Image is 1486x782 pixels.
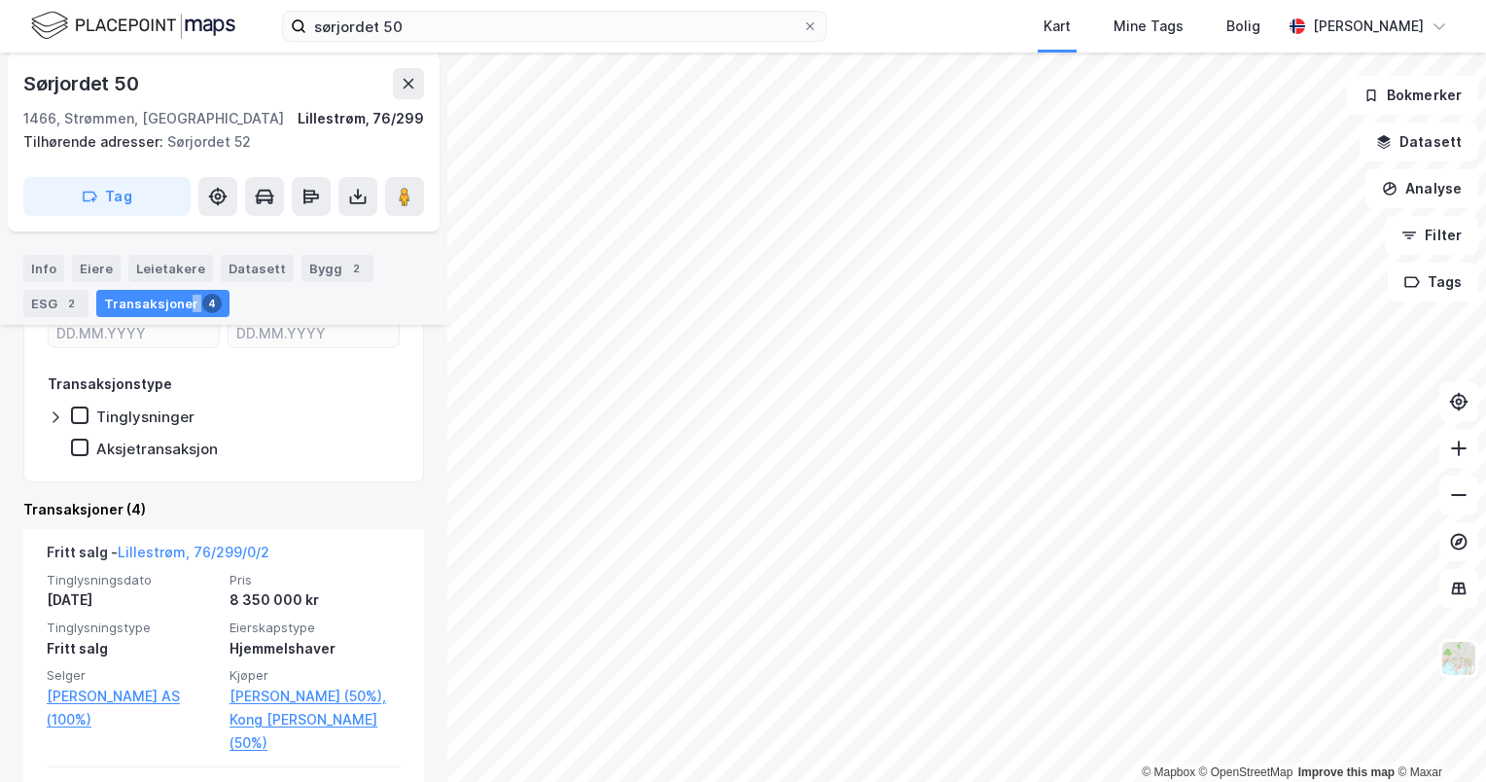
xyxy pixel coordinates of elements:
[23,107,284,130] div: 1466, Strømmen, [GEOGRAPHIC_DATA]
[47,667,218,684] span: Selger
[1440,640,1477,677] img: Z
[1044,15,1071,38] div: Kart
[23,68,143,99] div: Sørjordet 50
[47,685,218,731] a: [PERSON_NAME] AS (100%)
[346,259,366,278] div: 2
[23,498,424,521] div: Transaksjoner (4)
[298,107,424,130] div: Lillestrøm, 76/299
[1313,15,1424,38] div: [PERSON_NAME]
[1389,689,1486,782] iframe: Chat Widget
[230,637,401,660] div: Hjemmelshaver
[1199,765,1293,779] a: OpenStreetMap
[47,637,218,660] div: Fritt salg
[128,255,213,282] div: Leietakere
[202,294,222,313] div: 4
[1385,216,1478,255] button: Filter
[48,373,172,396] div: Transaksjonstype
[306,12,802,41] input: Søk på adresse, matrikkel, gårdeiere, leietakere eller personer
[1142,765,1195,779] a: Mapbox
[1360,123,1478,161] button: Datasett
[61,294,81,313] div: 2
[96,440,218,458] div: Aksjetransaksjon
[47,541,269,572] div: Fritt salg -
[23,133,167,150] span: Tilhørende adresser:
[1388,263,1478,302] button: Tags
[230,708,401,755] a: Kong [PERSON_NAME] (50%)
[23,290,88,317] div: ESG
[230,667,401,684] span: Kjøper
[1365,169,1478,208] button: Analyse
[118,544,269,560] a: Lillestrøm, 76/299/0/2
[49,318,219,347] input: DD.MM.YYYY
[47,620,218,636] span: Tinglysningstype
[23,255,64,282] div: Info
[96,290,230,317] div: Transaksjoner
[23,130,408,154] div: Sørjordet 52
[1347,76,1478,115] button: Bokmerker
[23,177,191,216] button: Tag
[229,318,399,347] input: DD.MM.YYYY
[230,620,401,636] span: Eierskapstype
[47,588,218,612] div: [DATE]
[31,9,235,43] img: logo.f888ab2527a4732fd821a326f86c7f29.svg
[1226,15,1260,38] div: Bolig
[1114,15,1184,38] div: Mine Tags
[221,255,294,282] div: Datasett
[47,572,218,588] span: Tinglysningsdato
[230,685,401,708] a: [PERSON_NAME] (50%),
[72,255,121,282] div: Eiere
[301,255,373,282] div: Bygg
[230,588,401,612] div: 8 350 000 kr
[96,408,195,426] div: Tinglysninger
[230,572,401,588] span: Pris
[1389,689,1486,782] div: Kontrollprogram for chat
[1298,765,1395,779] a: Improve this map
